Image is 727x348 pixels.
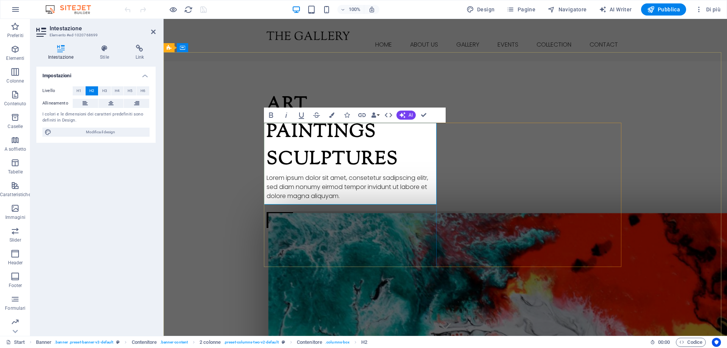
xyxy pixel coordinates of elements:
button: Link [355,108,369,123]
p: Tabelle [8,169,23,175]
p: Contenuto [4,101,26,107]
a: Fai clic per annullare la selezione. Doppio clic per aprire le pagine [6,338,25,347]
label: Allineamento [42,99,73,108]
button: Modifica il design [42,128,150,137]
button: AI Writer [596,3,635,16]
p: Preferiti [7,33,23,39]
h4: Stile [88,45,123,61]
button: Usercentrics [712,338,721,347]
p: Formulari [5,305,25,311]
span: Fai clic per selezionare. Doppio clic per modificare [297,338,322,347]
span: Di più [695,6,721,13]
span: Design [466,6,495,13]
span: Fai clic per selezionare. Doppio clic per modificare [200,338,221,347]
span: . banner .preset-banner-v3-default [55,338,113,347]
button: Confirm (Ctrl+⏎) [417,108,431,123]
button: Di più [692,3,724,16]
span: Pagine [507,6,535,13]
i: Questo elemento è un preset personalizzabile [116,340,120,344]
p: Immagini [5,214,25,220]
button: HTML [381,108,396,123]
span: Pubblica [647,6,680,13]
button: H1 [73,86,85,95]
h2: Art Paintings Sculptures [103,73,276,154]
span: H5 [128,86,133,95]
button: Pagine [504,3,538,16]
h6: 100% [349,5,361,14]
span: . columns-box [325,338,349,347]
button: Design [463,3,498,16]
h2: Intestazione [50,25,156,32]
p: A soffietto [5,146,26,152]
h6: Tempo sessione [650,338,670,347]
h4: Link [124,45,156,61]
h4: Impostazioni [36,67,156,80]
span: H2 [89,86,94,95]
button: Clicca qui per lasciare la modalità di anteprima e continuare la modifica [168,5,178,14]
button: Underline (Ctrl+U) [294,108,309,123]
span: . banner-content [160,338,188,347]
button: Bold (Ctrl+B) [264,108,278,123]
span: Navigatore [548,6,587,13]
h3: Elemento #ed-1020768699 [50,32,140,39]
p: Colonne [6,78,24,84]
button: Colors [324,108,339,123]
button: H6 [137,86,149,95]
p: Footer [9,282,22,289]
i: Ricarica la pagina [184,5,193,14]
span: Fai clic per selezionare. Doppio clic per modificare [36,338,52,347]
span: H3 [102,86,107,95]
span: 00 00 [658,338,670,347]
div: I colori e le dimensioni dei caratteri predefiniti sono definiti in Design. [42,111,150,124]
label: Livello [42,86,73,95]
span: Modifica il design [54,128,147,137]
span: AI [409,113,413,117]
button: H3 [98,86,111,95]
nav: breadcrumb [36,338,368,347]
span: H4 [115,86,120,95]
span: H6 [140,86,145,95]
i: Questo elemento è un preset personalizzabile [282,340,285,344]
button: H5 [124,86,136,95]
img: Editor Logo [44,5,100,14]
button: H4 [111,86,124,95]
button: Italic (Ctrl+I) [279,108,293,123]
h4: Intestazione [36,45,88,61]
span: : [663,339,665,345]
span: Fai clic per selezionare. Doppio clic per modificare [361,338,367,347]
span: Codice [679,338,702,347]
button: Navigatore [544,3,590,16]
p: Elementi [6,55,24,61]
div: Design (Ctrl+Alt+Y) [463,3,498,16]
p: Header [8,260,23,266]
button: Data Bindings [370,108,381,123]
span: H1 [76,86,81,95]
span: AI Writer [599,6,632,13]
button: Codice [676,338,706,347]
button: Icons [340,108,354,123]
button: Strikethrough [309,108,324,123]
button: Pubblica [641,3,686,16]
p: Slider [9,237,21,243]
span: Fai clic per selezionare. Doppio clic per modificare [132,338,157,347]
button: AI [396,111,416,120]
i: Quando ridimensioni, regola automaticamente il livello di zoom in modo che corrisponda al disposi... [368,6,375,13]
span: . preset-columns-two-v2-default [224,338,279,347]
p: Caselle [8,123,23,130]
button: H2 [86,86,98,95]
button: reload [184,5,193,14]
button: 100% [337,5,364,14]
